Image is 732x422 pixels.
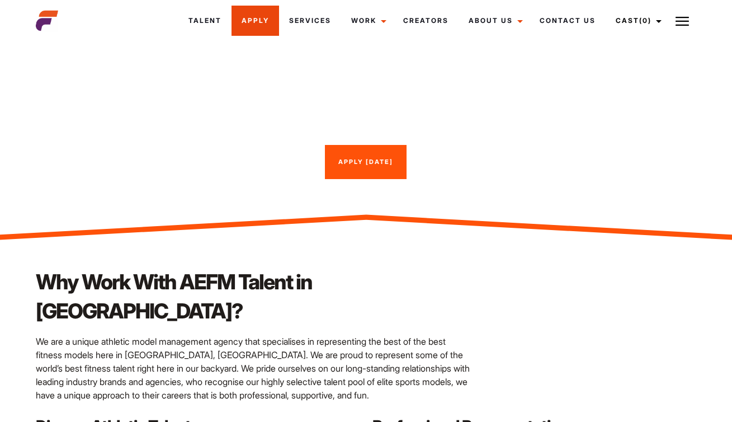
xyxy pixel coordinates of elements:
[178,6,232,36] a: Talent
[232,6,279,36] a: Apply
[325,145,407,180] a: Apply [DATE]
[459,6,530,36] a: About Us
[36,268,471,326] h2: Why Work With AEFM Talent in [GEOGRAPHIC_DATA]?
[676,15,689,28] img: Burger icon
[530,6,606,36] a: Contact Us
[341,6,393,36] a: Work
[36,10,58,32] img: cropped-aefm-brand-fav-22-square.png
[279,6,341,36] a: Services
[393,6,459,36] a: Creators
[36,335,471,402] p: We are a unique athletic model management agency that specialises in representing the best of the...
[606,6,668,36] a: Cast(0)
[639,16,651,25] span: (0)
